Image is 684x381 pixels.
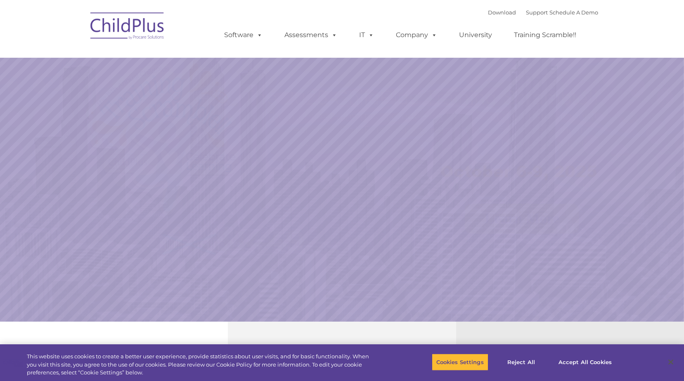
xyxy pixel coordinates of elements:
[488,9,598,16] font: |
[276,27,346,43] a: Assessments
[465,204,579,234] a: Learn More
[549,9,598,16] a: Schedule A Demo
[488,9,516,16] a: Download
[526,9,548,16] a: Support
[506,27,585,43] a: Training Scramble!!
[495,353,547,371] button: Reject All
[351,27,382,43] a: IT
[554,353,616,371] button: Accept All Cookies
[27,353,376,377] div: This website uses cookies to create a better user experience, provide statistics about user visit...
[216,27,271,43] a: Software
[432,353,488,371] button: Cookies Settings
[662,353,680,371] button: Close
[388,27,445,43] a: Company
[86,7,169,48] img: ChildPlus by Procare Solutions
[451,27,500,43] a: University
